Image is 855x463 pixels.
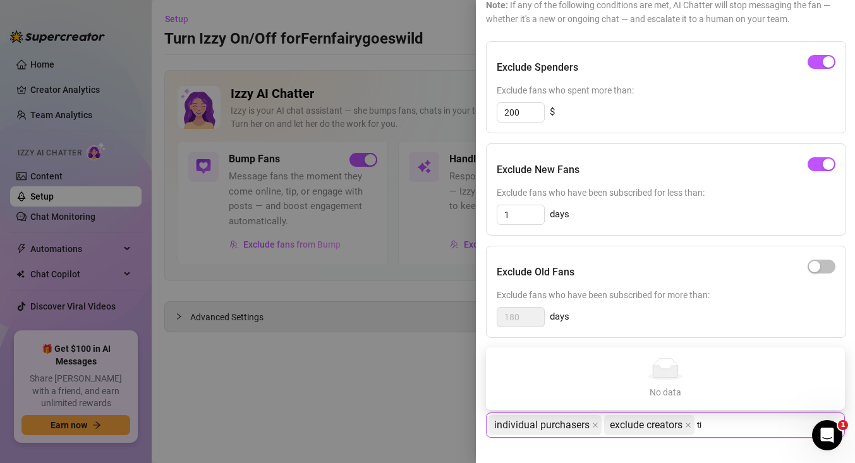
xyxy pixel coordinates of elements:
span: days [550,207,569,222]
span: Exclude fans who have been subscribed for less than: [497,186,835,200]
span: 1 [838,420,848,430]
span: $ [550,105,555,120]
span: days [550,310,569,325]
h5: Exclude New Fans [497,162,579,177]
span: exclude creators [610,416,682,435]
h5: Exclude Spenders [497,60,578,75]
span: Exclude fans who have been subscribed for more than: [497,288,835,302]
span: Exclude fans who spent more than: [497,83,835,97]
div: No data [501,385,830,399]
iframe: Intercom live chat [812,420,842,450]
span: exclude creators [604,415,694,435]
h5: Exclude Old Fans [497,265,574,280]
span: close [685,422,691,428]
span: close [592,422,598,428]
span: individual purchasers [488,415,602,435]
span: individual purchasers [494,416,590,435]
